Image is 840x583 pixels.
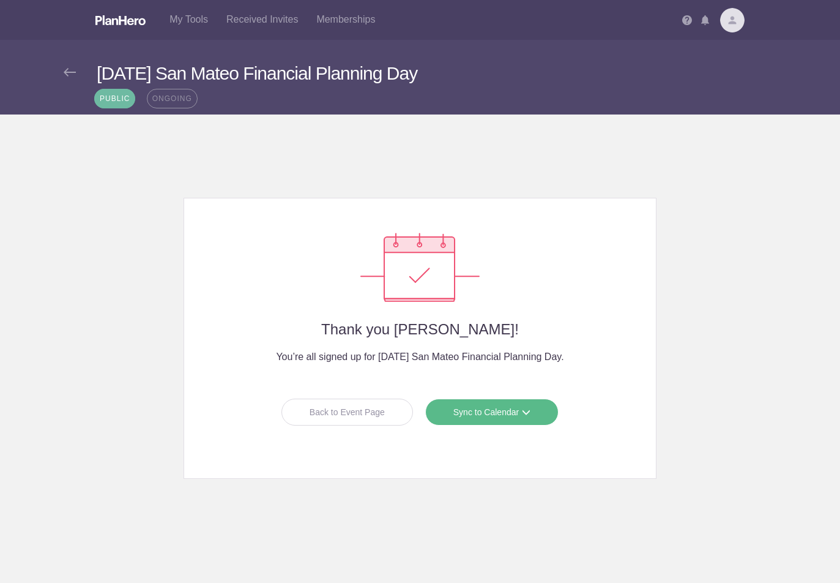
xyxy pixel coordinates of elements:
h4: You’re all signed up for [DATE] San Mateo Financial Planning Day. [209,350,631,364]
img: Help icon [682,15,692,25]
img: Back arrow gray [64,68,76,77]
h2: Thank you [PERSON_NAME]! [209,322,631,337]
span: [DATE] San Mateo Financial Planning Day [97,63,417,83]
a: Sync to Calendar [425,399,559,426]
img: Logo white planhero [95,15,146,25]
img: Success confirmation [360,233,480,302]
span: ONGOING [147,89,198,108]
img: Notifications [701,15,709,25]
a: Back to Event Page [281,399,413,426]
span: PUBLIC [94,89,135,108]
img: Davatar [720,8,745,32]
